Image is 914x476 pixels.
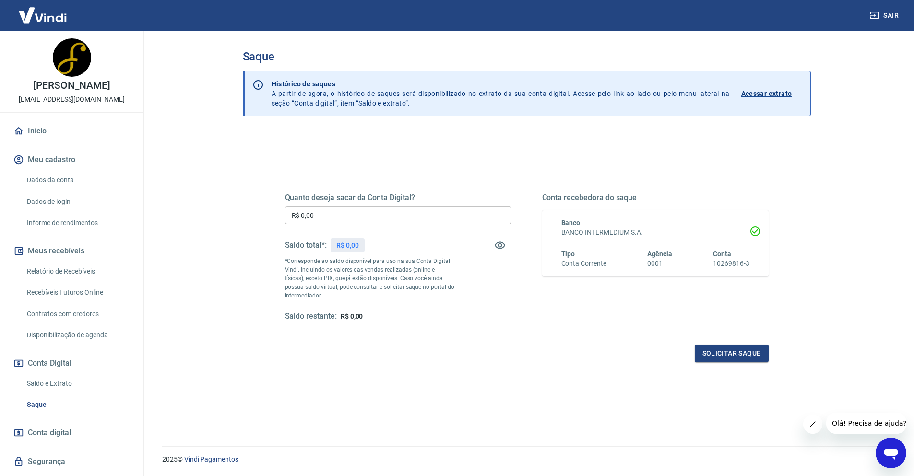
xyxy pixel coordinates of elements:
[23,374,132,393] a: Saldo e Extrato
[23,395,132,415] a: Saque
[868,7,902,24] button: Sair
[28,426,71,440] span: Conta digital
[23,283,132,302] a: Recebíveis Futuros Online
[285,311,337,321] h5: Saldo restante:
[23,213,132,233] a: Informe de rendimentos
[19,95,125,105] p: [EMAIL_ADDRESS][DOMAIN_NAME]
[243,50,811,63] h3: Saque
[12,353,132,374] button: Conta Digital
[23,325,132,345] a: Disponibilização de agenda
[561,227,749,238] h6: BANCO INTERMEDIUM S.A.
[803,415,822,434] iframe: Close message
[826,413,906,434] iframe: Message from company
[184,455,238,463] a: Vindi Pagamentos
[561,259,606,269] h6: Conta Corrente
[23,262,132,281] a: Relatório de Recebíveis
[741,79,803,108] a: Acessar extrato
[53,38,91,77] img: 4ee3ae69-5e29-4cd7-b5ef-aa7cd243b3fc.jpeg
[647,259,672,269] h6: 0001
[713,259,749,269] h6: 10269816-3
[12,422,132,443] a: Conta digital
[542,193,769,202] h5: Conta recebedora do saque
[162,454,891,464] p: 2025 ©
[561,219,581,226] span: Banco
[285,240,327,250] h5: Saldo total*:
[6,7,81,14] span: Olá! Precisa de ajuda?
[23,170,132,190] a: Dados da conta
[33,81,110,91] p: [PERSON_NAME]
[561,250,575,258] span: Tipo
[336,240,359,250] p: R$ 0,00
[285,257,455,300] p: *Corresponde ao saldo disponível para uso na sua Conta Digital Vindi. Incluindo os valores das ve...
[272,79,730,108] p: A partir de agora, o histórico de saques será disponibilizado no extrato da sua conta digital. Ac...
[23,304,132,324] a: Contratos com credores
[12,451,132,472] a: Segurança
[741,89,792,98] p: Acessar extrato
[285,193,511,202] h5: Quanto deseja sacar da Conta Digital?
[713,250,731,258] span: Conta
[12,120,132,142] a: Início
[23,192,132,212] a: Dados de login
[695,345,769,362] button: Solicitar saque
[12,240,132,262] button: Meus recebíveis
[12,149,132,170] button: Meu cadastro
[341,312,363,320] span: R$ 0,00
[272,79,730,89] p: Histórico de saques
[647,250,672,258] span: Agência
[876,438,906,468] iframe: Button to launch messaging window
[12,0,74,30] img: Vindi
